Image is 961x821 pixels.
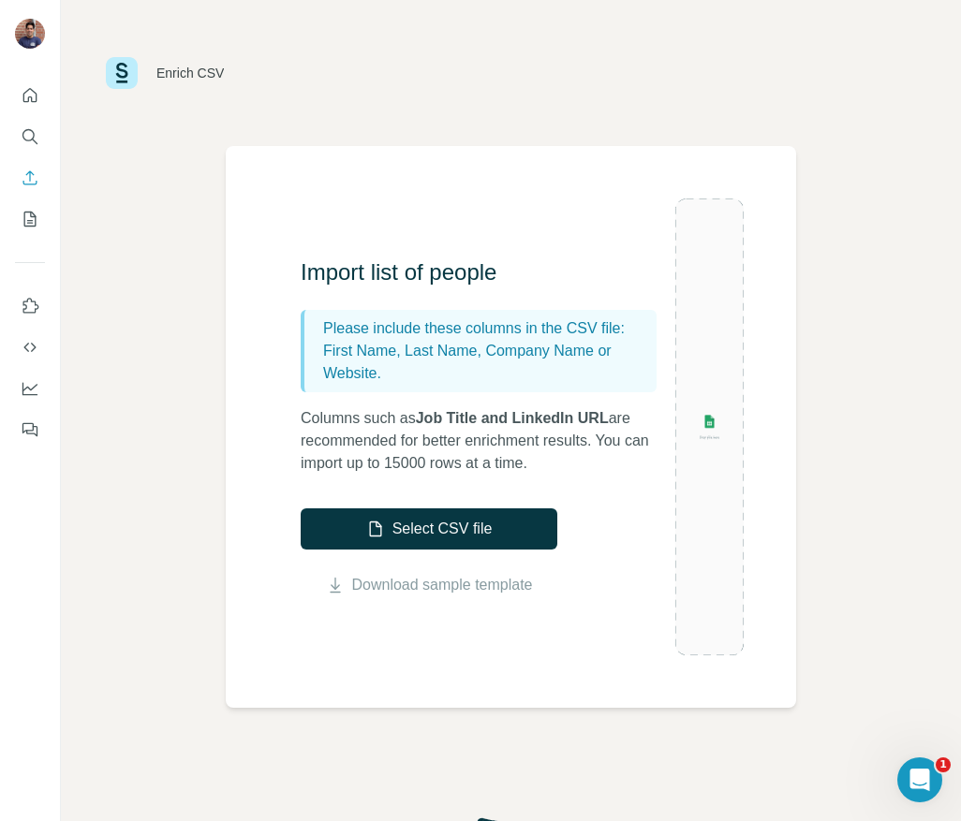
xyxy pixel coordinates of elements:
button: Quick start [15,79,45,112]
button: Use Surfe on LinkedIn [15,289,45,323]
button: Enrich CSV [15,161,45,195]
button: Use Surfe API [15,330,45,364]
button: Select CSV file [301,508,557,550]
p: Columns such as are recommended for better enrichment results. You can import up to 15000 rows at... [301,407,675,475]
img: Surfe Illustration - Drop file here or select below [675,404,744,450]
p: First Name, Last Name, Company Name or Website. [323,340,649,385]
button: Dashboard [15,372,45,405]
iframe: Intercom live chat [897,757,942,802]
span: 1 [936,757,951,772]
a: Download sample template [352,574,533,596]
button: Download sample template [301,574,557,596]
button: Search [15,120,45,154]
h3: Import list of people [301,257,675,287]
p: Please include these columns in the CSV file: [323,317,649,340]
img: Surfe Logo [106,57,138,89]
button: My lists [15,202,45,236]
img: Avatar [15,19,45,49]
button: Feedback [15,413,45,447]
span: Job Title and LinkedIn URL [416,410,609,426]
div: Enrich CSV [156,64,224,82]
